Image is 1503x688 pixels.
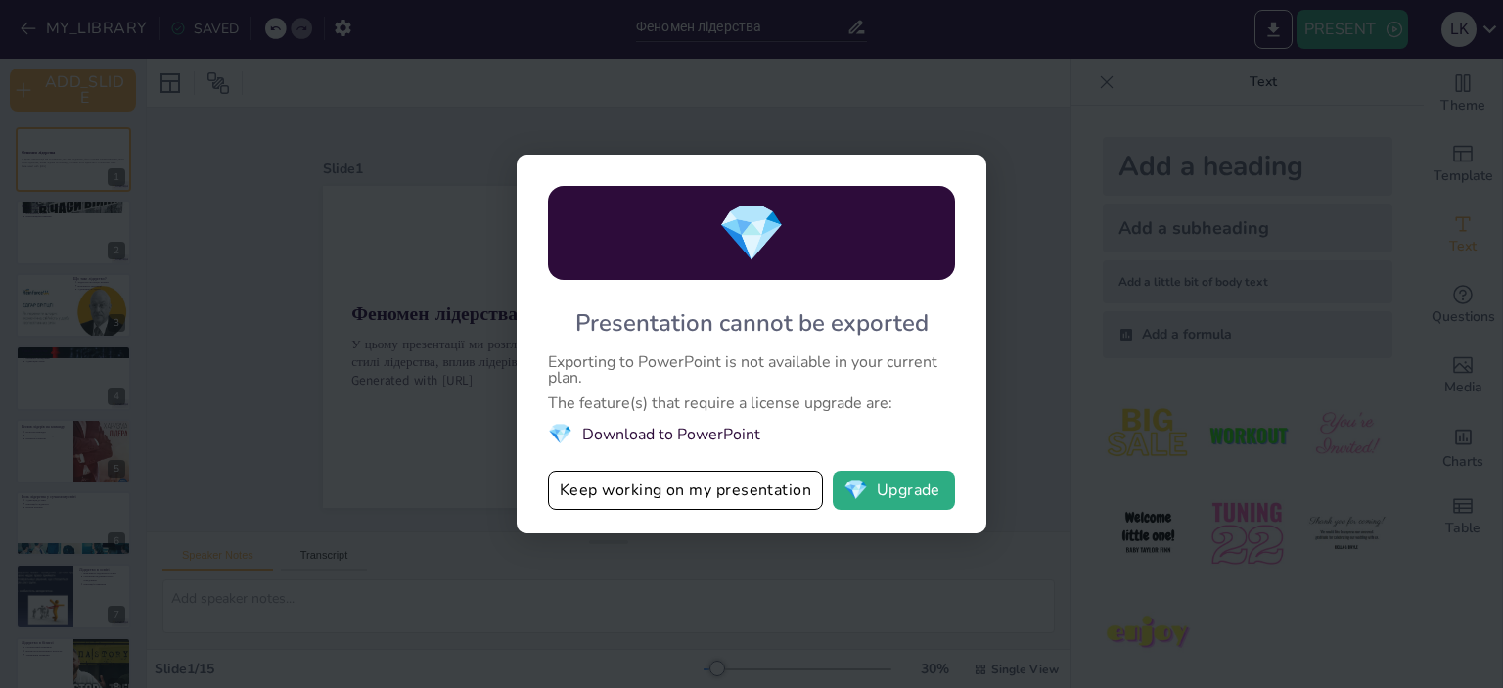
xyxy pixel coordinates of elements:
[717,196,786,271] span: diamond
[548,354,955,386] div: Exporting to PowerPoint is not available in your current plan.
[548,395,955,411] div: The feature(s) that require a license upgrade are:
[548,421,955,447] li: Download to PowerPoint
[548,471,823,510] button: Keep working on my presentation
[843,481,868,500] span: diamond
[575,307,929,339] div: Presentation cannot be exported
[548,421,572,447] span: diamond
[833,471,955,510] button: diamondUpgrade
